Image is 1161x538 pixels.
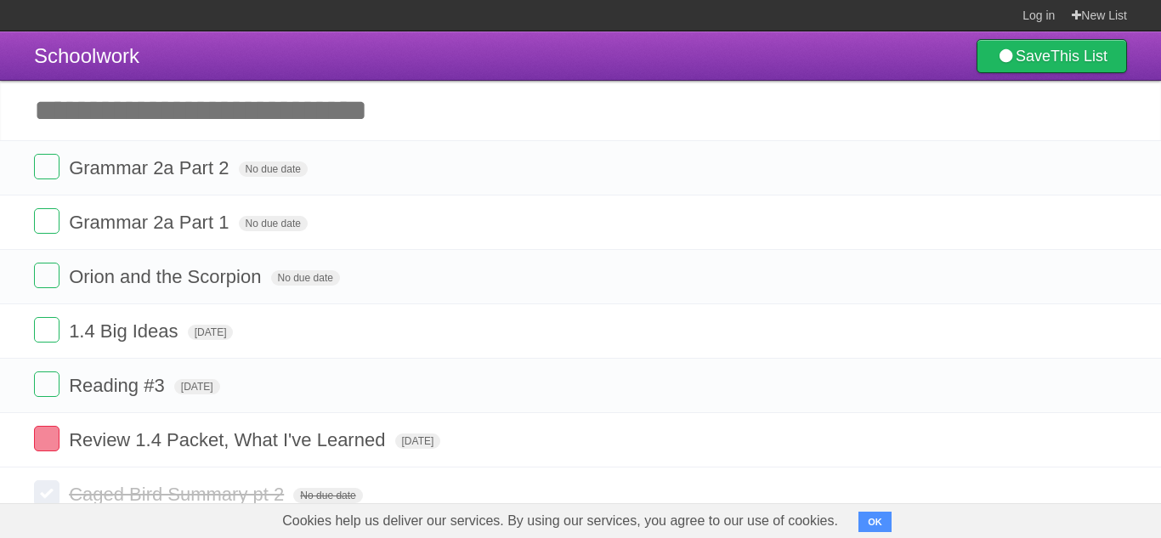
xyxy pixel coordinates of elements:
span: Grammar 2a Part 2 [69,157,233,178]
label: Done [34,208,59,234]
span: Cookies help us deliver our services. By using our services, you agree to our use of cookies. [265,504,855,538]
span: Review 1.4 Packet, What I've Learned [69,429,389,450]
label: Done [34,317,59,343]
button: OK [858,512,892,532]
span: [DATE] [188,325,234,340]
span: Orion and the Scorpion [69,266,265,287]
span: 1.4 Big Ideas [69,320,182,342]
span: No due date [271,270,340,286]
label: Done [34,154,59,179]
b: This List [1051,48,1107,65]
span: Schoolwork [34,44,139,67]
span: [DATE] [174,379,220,394]
a: SaveThis List [977,39,1127,73]
span: [DATE] [395,433,441,449]
label: Done [34,480,59,506]
span: Caged Bird Summary pt 2 [69,484,288,505]
span: No due date [239,216,308,231]
label: Done [34,426,59,451]
span: No due date [239,161,308,177]
label: Done [34,371,59,397]
span: No due date [293,488,362,503]
span: Reading #3 [69,375,169,396]
label: Done [34,263,59,288]
span: Grammar 2a Part 1 [69,212,233,233]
